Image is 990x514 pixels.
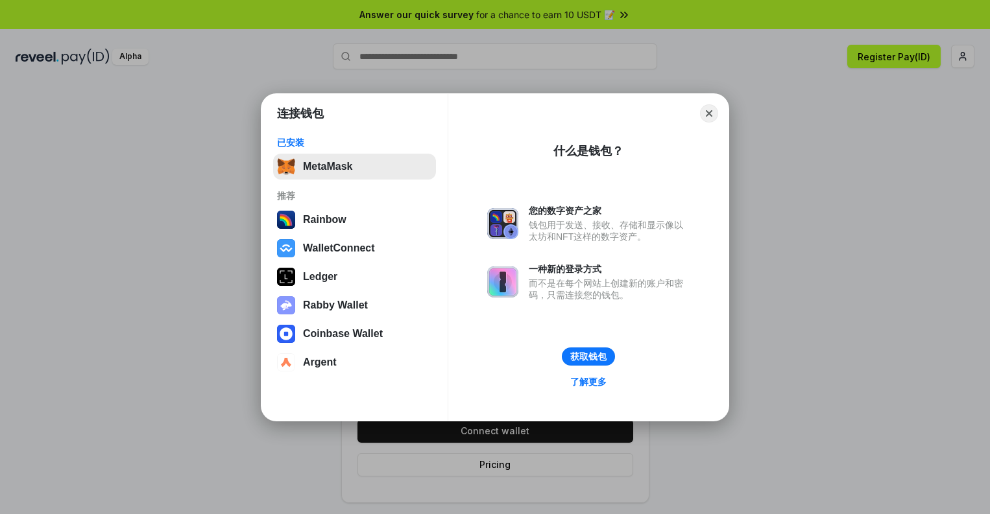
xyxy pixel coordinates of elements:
div: 获取钱包 [570,351,607,362]
button: WalletConnect [273,235,436,261]
div: Coinbase Wallet [303,328,383,340]
div: Rabby Wallet [303,299,368,311]
img: svg+xml,%3Csvg%20xmlns%3D%22http%3A%2F%2Fwww.w3.org%2F2000%2Fsvg%22%20fill%3D%22none%22%20viewBox... [277,296,295,314]
div: 什么是钱包？ [553,143,623,159]
button: Rabby Wallet [273,292,436,318]
div: 推荐 [277,190,432,202]
img: svg+xml,%3Csvg%20width%3D%22120%22%20height%3D%22120%22%20viewBox%3D%220%200%20120%20120%22%20fil... [277,211,295,229]
div: MetaMask [303,161,352,172]
img: svg+xml,%3Csvg%20xmlns%3D%22http%3A%2F%2Fwww.w3.org%2F2000%2Fsvg%22%20fill%3D%22none%22%20viewBox... [487,266,518,298]
button: Close [700,104,718,123]
button: Ledger [273,264,436,290]
div: Argent [303,356,337,368]
img: svg+xml,%3Csvg%20fill%3D%22none%22%20height%3D%2233%22%20viewBox%3D%220%200%2035%2033%22%20width%... [277,158,295,176]
img: svg+xml,%3Csvg%20width%3D%2228%22%20height%3D%2228%22%20viewBox%3D%220%200%2028%2028%22%20fill%3D... [277,353,295,371]
img: svg+xml,%3Csvg%20width%3D%2228%22%20height%3D%2228%22%20viewBox%3D%220%200%2028%2028%22%20fill%3D... [277,325,295,343]
button: MetaMask [273,154,436,180]
div: WalletConnect [303,242,375,254]
img: svg+xml,%3Csvg%20xmlns%3D%22http%3A%2F%2Fwww.w3.org%2F2000%2Fsvg%22%20fill%3D%22none%22%20viewBox... [487,208,518,239]
div: 钱包用于发送、接收、存储和显示像以太坊和NFT这样的数字资产。 [529,219,690,242]
div: 一种新的登录方式 [529,263,690,275]
a: 了解更多 [562,373,614,390]
div: Ledger [303,271,337,283]
button: 获取钱包 [562,347,615,366]
div: 已安装 [277,137,432,148]
button: Coinbase Wallet [273,321,436,347]
div: 而不是在每个网站上创建新的账户和密码，只需连接您的钱包。 [529,277,690,301]
div: 您的数字资产之家 [529,205,690,216]
div: Rainbow [303,214,346,226]
img: svg+xml,%3Csvg%20xmlns%3D%22http%3A%2F%2Fwww.w3.org%2F2000%2Fsvg%22%20width%3D%2228%22%20height%3... [277,268,295,286]
button: Rainbow [273,207,436,233]
img: svg+xml,%3Csvg%20width%3D%2228%22%20height%3D%2228%22%20viewBox%3D%220%200%2028%2028%22%20fill%3D... [277,239,295,257]
div: 了解更多 [570,376,607,388]
button: Argent [273,349,436,375]
h1: 连接钱包 [277,106,324,121]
